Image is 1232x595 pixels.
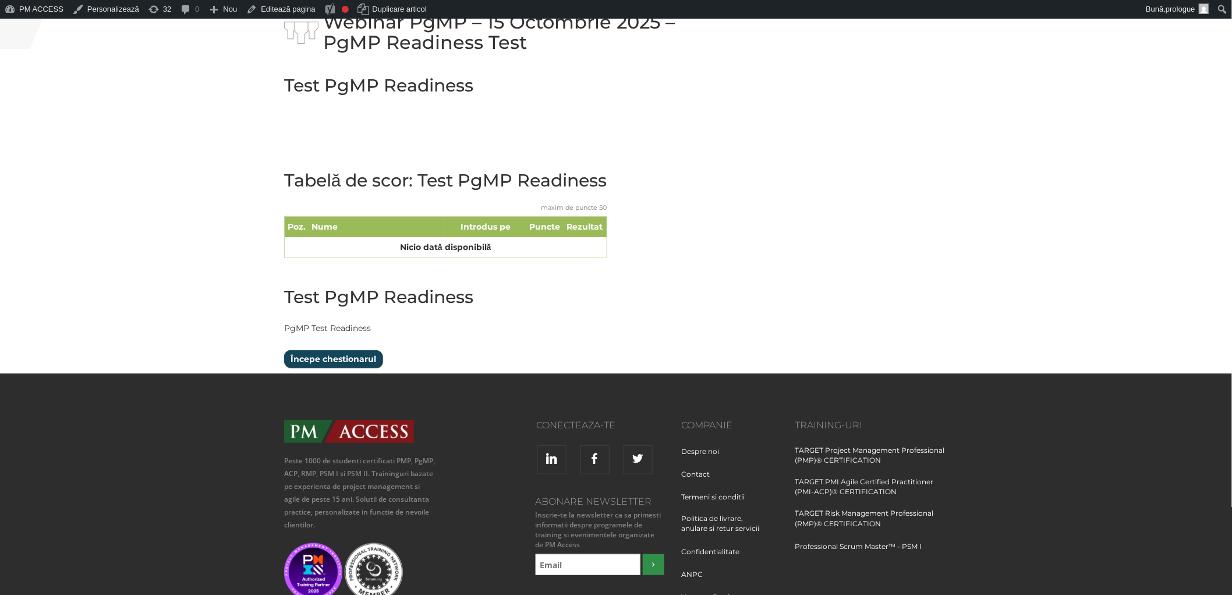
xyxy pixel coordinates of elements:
[284,196,607,216] caption: maxim de puncte 50
[309,217,445,238] th: Nume
[682,420,778,431] h3: Companie
[533,510,664,550] small: Inscrie-te la newsletter ca sa primesti informatii despre programele de training si evenimentele ...
[284,76,473,95] h2: Test PgMP Readiness
[563,217,607,238] th: Rezultat
[682,446,728,468] a: Despre noi
[284,171,607,190] h2: Tabelă de scor: Test PgMP Readiness
[682,492,754,513] a: Termeni si conditii
[284,9,318,44] img: i-02.png
[284,12,721,52] h1: Webinar PgMP – 15 Octombrie 2025 – PgMP Readiness Test
[285,237,607,258] td: Nicio dată disponibilă
[795,445,948,477] a: TARGET Project Management Professional (PMP)® CERTIFICATION
[682,547,749,568] a: Confidentialitate
[284,455,437,531] p: Peste 1000 de studenti certificati PMP, PgMP, ACP, RMP, PSM I si PSM II. Traininguri bazate pe ex...
[536,554,641,575] input: Email
[284,350,383,368] input: Începe chestionarul
[682,469,719,491] a: Contact
[284,321,721,336] p: PgMP Test Readiness
[795,420,948,431] h3: Training-uri
[682,569,712,591] a: ANPC
[682,513,778,545] a: Politica de livrare, anulare si retur servicii
[526,217,563,238] th: Puncte
[284,287,721,307] h2: Test PgMP Readiness
[284,420,414,443] img: PMAccess
[795,541,922,563] a: Professional Scrum Master™ - PSM I
[285,217,309,238] th: Poz.
[342,6,349,13] div: Necesită îmbunătățire
[533,497,664,507] h3: Abonare Newsletter
[455,420,616,431] h3: Conecteaza-te
[795,508,948,540] a: TARGET Risk Management Professional (RMP)® CERTIFICATION
[795,477,948,508] a: TARGET PMI Agile Certified Practitioner (PMI-ACP)® CERTIFICATION
[1166,5,1195,13] span: prologue
[445,217,526,238] th: Introdus pe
